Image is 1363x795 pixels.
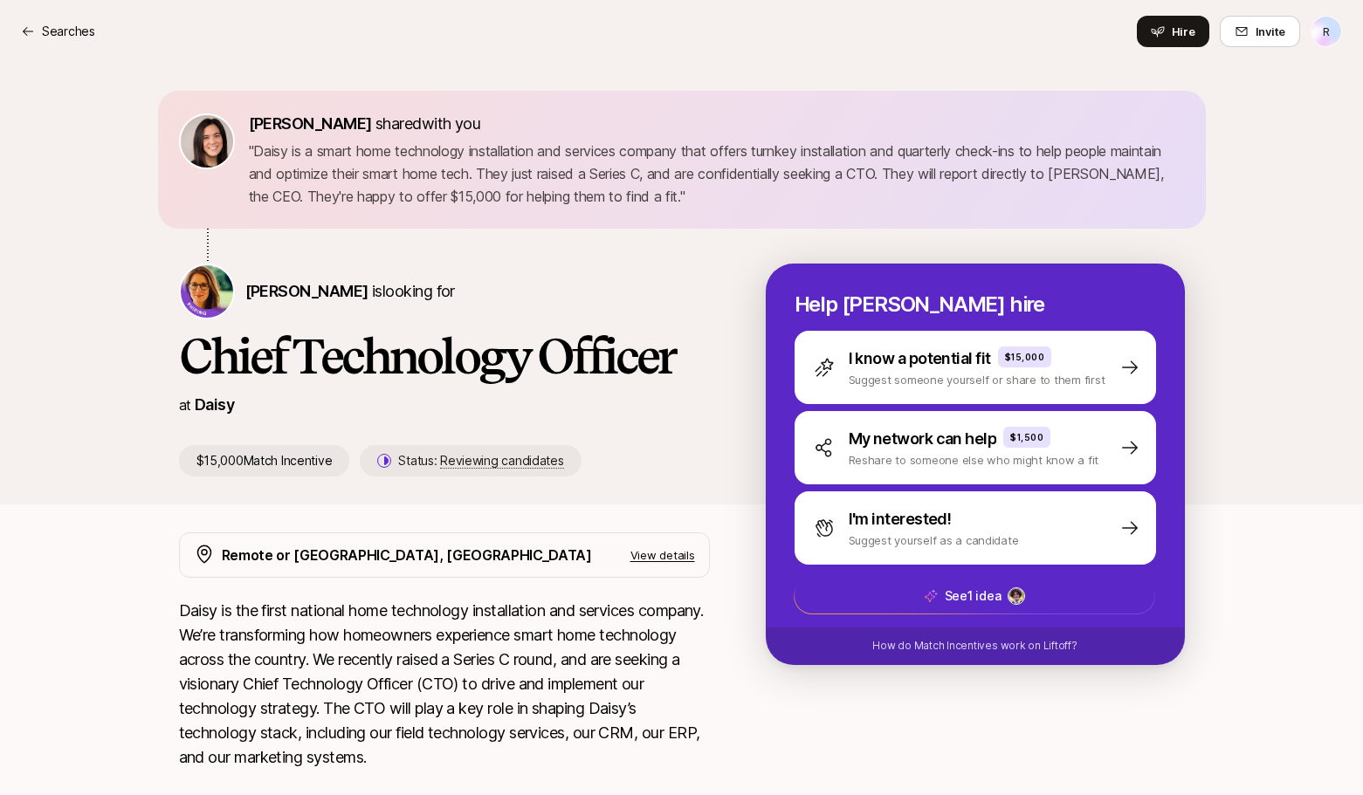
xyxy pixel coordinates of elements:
p: Remote or [GEOGRAPHIC_DATA], [GEOGRAPHIC_DATA] [222,544,592,566]
p: I know a potential fit [849,346,991,371]
span: [PERSON_NAME] [245,282,368,300]
p: Reshare to someone else who might know a fit [849,451,1099,469]
img: Rebecca Hochreiter [181,265,233,318]
p: Suggest someone yourself or share to them first [849,371,1105,388]
p: My network can help [849,427,997,451]
span: Invite [1256,23,1285,40]
p: $15,000 [1005,350,1045,364]
p: View details [630,546,695,564]
a: Daisy [195,395,234,414]
p: Status: [398,450,563,471]
span: with you [422,114,481,133]
button: Invite [1220,16,1300,47]
h1: Chief Technology Officer [179,330,710,382]
p: Daisy is the first national home technology installation and services company. We’re transforming... [179,599,710,770]
p: R [1323,21,1330,42]
button: See1 idea [794,578,1155,614]
button: R [1311,16,1342,47]
img: 88ced76c_7f56_4e60_b2c5_e81e2a2ecffb.jpg [1008,588,1024,604]
button: Hire [1137,16,1209,47]
p: I'm interested! [849,507,952,531]
img: 71d7b91d_d7cb_43b4_a7ea_a9b2f2cc6e03.jpg [181,115,233,168]
p: is looking for [245,279,455,304]
p: $1,500 [1010,430,1043,444]
span: Hire [1172,23,1195,40]
p: See 1 idea [944,586,1001,607]
span: [PERSON_NAME] [249,114,372,133]
p: Searches [42,21,95,42]
p: at [179,394,191,416]
p: shared [249,112,488,136]
p: Suggest yourself as a candidate [849,531,1019,549]
span: Reviewing candidates [440,453,563,469]
p: How do Match Incentives work on Liftoff? [872,638,1077,654]
p: " Daisy is a smart home technology installation and services company that offers turnkey installa... [249,140,1185,208]
p: $15,000 Match Incentive [179,445,350,476]
p: Help [PERSON_NAME] hire [795,292,1156,317]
